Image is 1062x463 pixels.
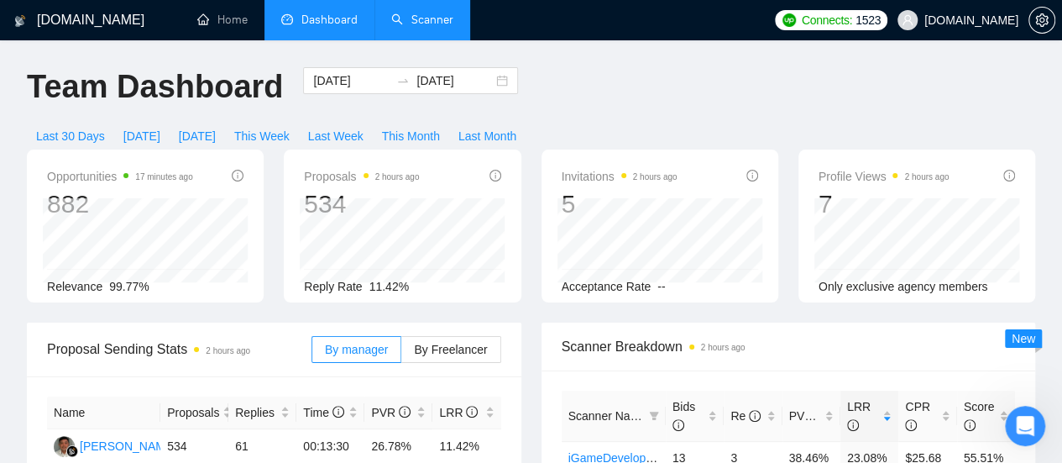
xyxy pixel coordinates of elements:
img: gigradar-bm.png [66,445,78,457]
span: Connects: [802,11,852,29]
img: SH [54,436,75,457]
span: Time [303,406,343,419]
button: Поиск по статьям [24,239,311,273]
div: 534 [304,188,419,220]
span: Scanner Name [568,409,646,423]
h1: Team Dashboard [27,67,283,107]
div: 🔠 GigRadar Search Syntax: Query Operators for Optimized Job Searches [34,335,281,371]
span: Replies [235,403,277,422]
span: info-circle [847,419,859,431]
span: info-circle [466,406,478,418]
div: Отправить сообщениеОбычно мы отвечаем в течение менее минуты [17,142,319,224]
img: logo [14,8,26,34]
button: setting [1028,7,1055,34]
span: Only exclusive agency members [819,280,988,293]
span: info-circle [746,170,758,182]
span: Proposals [304,166,419,187]
span: -- [657,280,665,293]
span: info-circle [332,406,344,418]
a: homeHome [197,13,248,27]
span: PVR [371,406,411,419]
span: Acceptance Rate [562,280,651,293]
div: Отправить сообщение [34,156,280,174]
button: [DATE] [170,123,225,150]
div: ✅ How To: Connect your agency to [DOMAIN_NAME] [24,280,311,329]
th: Replies [228,397,296,429]
span: to [396,74,410,87]
time: 17 minutes ago [135,172,192,182]
span: Last 30 Days [36,127,105,145]
span: CPR [905,400,930,432]
span: Proposal Sending Stats [47,339,311,360]
time: 2 hours ago [206,346,250,355]
span: 11.42% [369,280,409,293]
span: Re [730,409,761,423]
button: This Week [225,123,299,150]
img: upwork-logo.png [782,13,796,27]
a: searchScanner [391,13,453,27]
span: Score [964,400,995,432]
span: 1523 [855,11,881,29]
span: Profile Views [819,166,950,187]
span: swap-right [396,74,410,87]
span: info-circle [905,419,917,431]
button: Last 30 Days [27,123,114,150]
div: 🔠 GigRadar Search Syntax: Query Operators for Optimized Job Searches [24,329,311,377]
span: info-circle [964,419,976,431]
span: info-circle [672,419,684,431]
span: Opportunities [47,166,193,187]
div: ✅ How To: Connect your agency to [DOMAIN_NAME] [34,287,281,322]
span: By Freelancer [414,343,487,356]
span: 99.77% [109,280,149,293]
span: user [902,14,913,26]
span: Dashboard [301,13,358,27]
span: info-circle [816,410,828,422]
span: info-circle [489,170,501,182]
span: info-circle [749,410,761,422]
span: Last Week [308,127,364,145]
a: setting [1028,13,1055,27]
span: This Month [382,127,440,145]
span: Proposals [167,403,219,422]
div: [PERSON_NAME] [80,437,176,455]
time: 2 hours ago [633,172,677,182]
span: Поиск по статьям [34,248,153,266]
span: LRR [439,406,478,419]
span: info-circle [1003,170,1015,182]
span: Last Month [458,127,516,145]
span: dashboard [281,13,293,25]
span: By manager [325,343,388,356]
input: End date [416,71,493,90]
span: filter [649,411,659,421]
button: Last Month [449,123,526,150]
span: LRR [847,400,871,432]
time: 2 hours ago [375,172,420,182]
input: Start date [313,71,390,90]
button: This Month [373,123,449,150]
div: Обычно мы отвечаем в течение менее минуты [34,174,280,209]
p: Чем мы можем помочь? [34,64,302,121]
iframe: Intercom live chat [1005,406,1045,446]
span: Scanner Breakdown [562,336,1016,357]
div: 5 [562,188,677,220]
span: PVR [789,409,829,423]
button: Last Week [299,123,373,150]
time: 2 hours ago [904,172,949,182]
a: SH[PERSON_NAME] [54,439,176,452]
span: Bids [672,400,695,432]
span: filter [646,403,662,429]
span: New [1012,332,1035,345]
time: 2 hours ago [701,343,745,352]
span: Relevance [47,280,102,293]
th: Proposals [160,397,228,429]
div: 882 [47,188,193,220]
span: info-circle [399,406,411,418]
button: [DATE] [114,123,170,150]
th: Name [47,397,160,429]
span: This Week [234,127,290,145]
span: Reply Rate [304,280,362,293]
p: Здравствуйте! 👋 [34,35,302,64]
span: [DATE] [179,127,216,145]
span: Invitations [562,166,677,187]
